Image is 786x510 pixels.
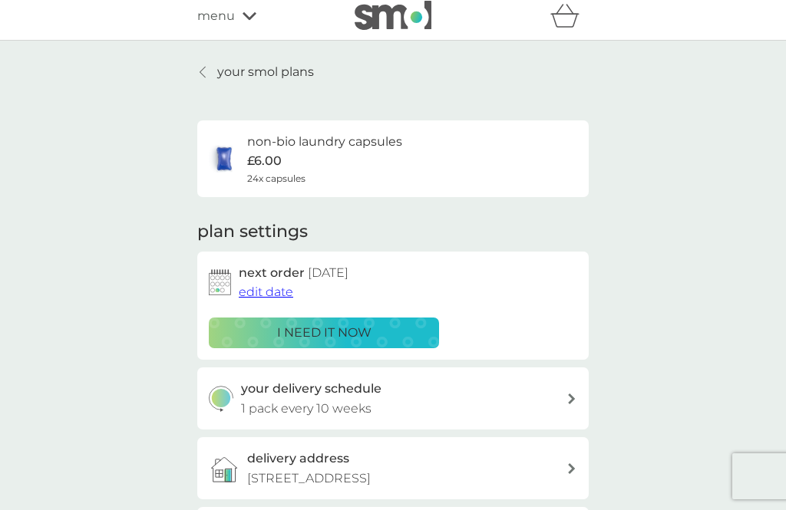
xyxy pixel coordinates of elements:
[197,367,589,429] button: your delivery schedule1 pack every 10 weeks
[217,62,314,82] p: your smol plans
[197,437,589,499] a: delivery address[STREET_ADDRESS]
[239,285,293,299] span: edit date
[239,263,348,283] h2: next order
[241,379,381,399] h3: your delivery schedule
[197,62,314,82] a: your smol plans
[247,449,349,469] h3: delivery address
[209,143,239,174] img: non-bio laundry capsules
[277,323,372,343] p: i need it now
[247,171,305,186] span: 24x capsules
[239,282,293,302] button: edit date
[209,318,439,348] button: i need it now
[247,151,282,171] p: £6.00
[355,1,431,30] img: smol
[197,220,308,244] h2: plan settings
[308,265,348,280] span: [DATE]
[247,132,402,152] h6: non-bio laundry capsules
[197,6,235,26] span: menu
[550,1,589,31] div: basket
[241,399,372,419] p: 1 pack every 10 weeks
[247,469,371,489] p: [STREET_ADDRESS]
